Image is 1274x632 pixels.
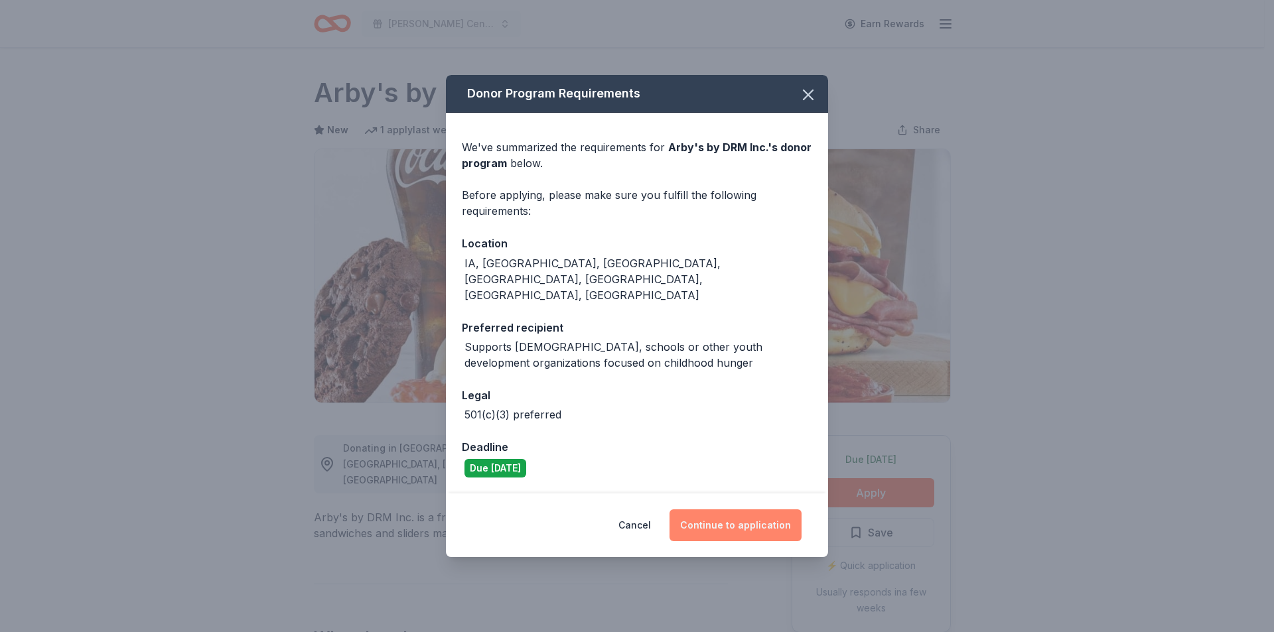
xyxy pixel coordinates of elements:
div: Deadline [462,438,812,456]
div: Supports [DEMOGRAPHIC_DATA], schools or other youth development organizations focused on childhoo... [464,339,812,371]
div: Donor Program Requirements [446,75,828,113]
button: Continue to application [670,509,802,541]
div: Due [DATE] [464,459,526,477]
div: Before applying, please make sure you fulfill the following requirements: [462,187,812,219]
div: 501(c)(3) preferred [464,407,561,422]
div: IA, [GEOGRAPHIC_DATA], [GEOGRAPHIC_DATA], [GEOGRAPHIC_DATA], [GEOGRAPHIC_DATA], [GEOGRAPHIC_DATA]... [464,255,812,303]
div: Location [462,235,812,252]
div: Preferred recipient [462,319,812,336]
div: We've summarized the requirements for below. [462,139,812,171]
button: Cancel [618,509,651,541]
div: Legal [462,387,812,404]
